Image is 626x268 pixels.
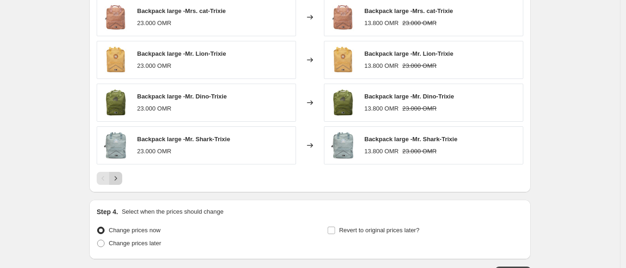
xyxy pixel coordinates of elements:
strike: 23.000 OMR [402,147,437,156]
div: 13.800 OMR [364,19,399,28]
img: P_94_225_1_80x.jpg [329,131,357,159]
nav: Pagination [97,172,122,185]
span: Backpack large -Mrs. cat-Trixie [364,7,453,14]
button: Next [109,172,122,185]
span: Change prices later [109,240,161,247]
img: P_94_213_1_80x.jpg [329,46,357,74]
img: P_94_213_1_80x.jpg [102,46,130,74]
img: P_94_225_1_80x.jpg [102,131,130,159]
span: Backpack large -Mr. Dino-Trixie [137,93,227,100]
span: Change prices now [109,227,160,234]
span: Revert to original prices later? [339,227,420,234]
div: 13.800 OMR [364,104,399,113]
h2: Step 4. [97,207,118,216]
div: 13.800 OMR [364,147,399,156]
div: 23.000 OMR [137,19,171,28]
span: Backpack large -Mr. Lion-Trixie [137,50,226,57]
img: P_94_201_1_1_80x.jpg [329,89,357,117]
div: 23.000 OMR [137,61,171,71]
span: Backpack large -Mr. Shark-Trixie [137,136,230,143]
span: Backpack large -Mrs. cat-Trixie [137,7,226,14]
strike: 23.000 OMR [402,19,437,28]
span: Backpack large -Mr. Shark-Trixie [364,136,457,143]
img: P_94_201_1_1_80x.jpg [102,89,130,117]
div: 23.000 OMR [137,147,171,156]
span: Backpack large -Mr. Dino-Trixie [364,93,454,100]
strike: 23.000 OMR [402,104,437,113]
div: 23.000 OMR [137,104,171,113]
strike: 23.000 OMR [402,61,437,71]
img: P_94_222_1_80x.jpg [329,3,357,31]
span: Backpack large -Mr. Lion-Trixie [364,50,453,57]
img: P_94_222_1_80x.jpg [102,3,130,31]
div: 13.800 OMR [364,61,399,71]
p: Select when the prices should change [122,207,224,216]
